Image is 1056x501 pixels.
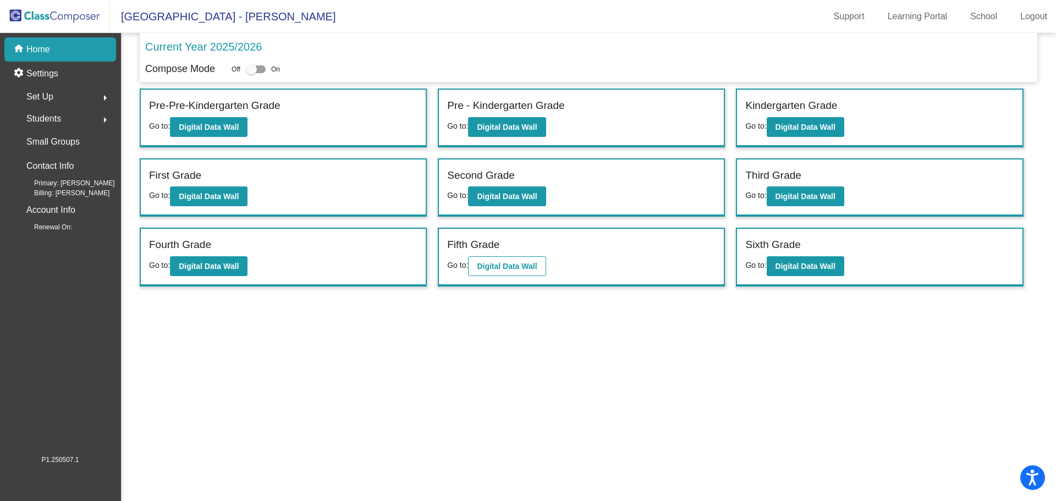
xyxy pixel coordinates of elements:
[745,191,766,200] span: Go to:
[170,186,248,206] button: Digital Data Wall
[170,117,248,137] button: Digital Data Wall
[98,91,112,104] mat-icon: arrow_right
[149,122,170,130] span: Go to:
[767,256,844,276] button: Digital Data Wall
[26,111,61,126] span: Students
[776,192,835,201] b: Digital Data Wall
[179,192,239,201] b: Digital Data Wall
[468,117,546,137] button: Digital Data Wall
[767,117,844,137] button: Digital Data Wall
[149,98,280,114] label: Pre-Pre-Kindergarten Grade
[170,256,248,276] button: Digital Data Wall
[477,123,537,131] b: Digital Data Wall
[98,113,112,126] mat-icon: arrow_right
[179,262,239,271] b: Digital Data Wall
[149,168,201,184] label: First Grade
[447,191,468,200] span: Go to:
[16,222,72,232] span: Renewal On:
[447,261,468,269] span: Go to:
[745,122,766,130] span: Go to:
[776,123,835,131] b: Digital Data Wall
[26,202,75,218] p: Account Info
[776,262,835,271] b: Digital Data Wall
[232,64,240,74] span: Off
[447,237,499,253] label: Fifth Grade
[468,186,546,206] button: Digital Data Wall
[767,186,844,206] button: Digital Data Wall
[477,262,537,271] b: Digital Data Wall
[16,188,109,198] span: Billing: [PERSON_NAME]
[447,122,468,130] span: Go to:
[745,261,766,269] span: Go to:
[179,123,239,131] b: Digital Data Wall
[13,43,26,56] mat-icon: home
[447,168,515,184] label: Second Grade
[149,237,211,253] label: Fourth Grade
[879,8,956,25] a: Learning Portal
[745,237,800,253] label: Sixth Grade
[26,43,50,56] p: Home
[110,8,335,25] span: [GEOGRAPHIC_DATA] - [PERSON_NAME]
[961,8,1006,25] a: School
[26,134,80,150] p: Small Groups
[26,89,53,104] span: Set Up
[145,38,262,55] p: Current Year 2025/2026
[26,67,58,80] p: Settings
[26,158,74,174] p: Contact Info
[145,62,215,76] p: Compose Mode
[825,8,873,25] a: Support
[477,192,537,201] b: Digital Data Wall
[745,168,801,184] label: Third Grade
[447,98,564,114] label: Pre - Kindergarten Grade
[13,67,26,80] mat-icon: settings
[16,178,115,188] span: Primary: [PERSON_NAME]
[468,256,546,276] button: Digital Data Wall
[745,98,837,114] label: Kindergarten Grade
[149,191,170,200] span: Go to:
[1011,8,1056,25] a: Logout
[149,261,170,269] span: Go to:
[271,64,280,74] span: On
